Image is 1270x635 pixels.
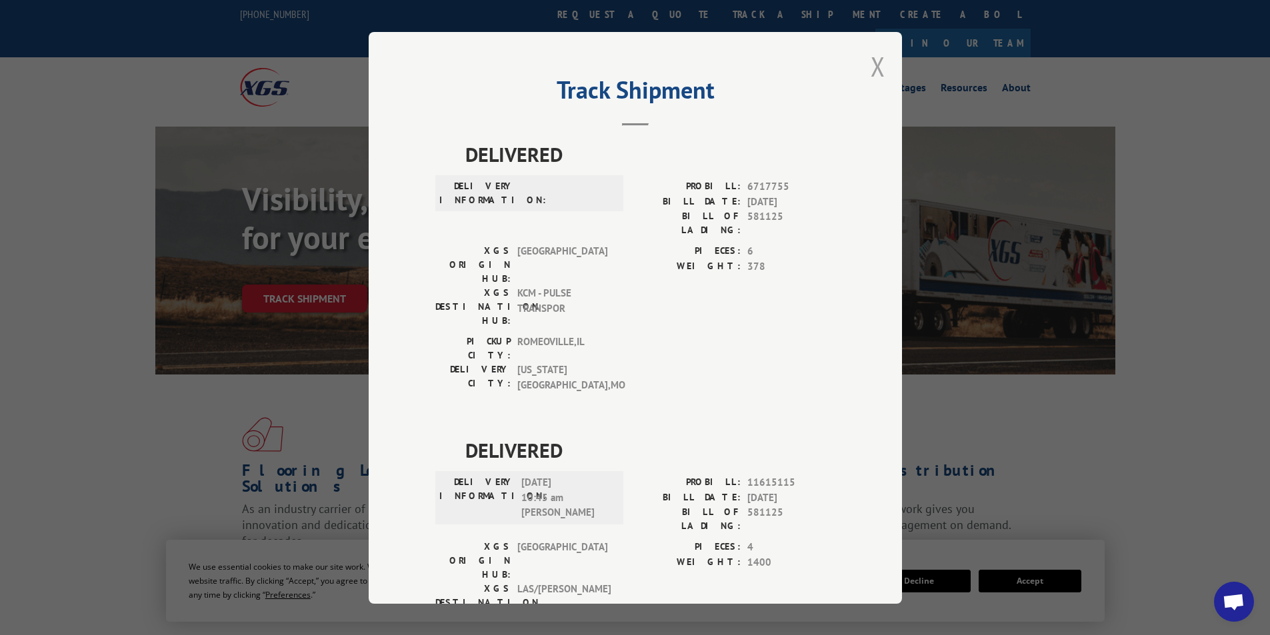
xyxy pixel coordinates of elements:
[435,244,511,286] label: XGS ORIGIN HUB:
[517,244,607,286] span: [GEOGRAPHIC_DATA]
[747,209,835,237] span: 581125
[439,179,515,207] label: DELIVERY INFORMATION:
[635,259,741,274] label: WEIGHT:
[435,334,511,362] label: PICKUP CITY:
[635,490,741,505] label: BILL DATE:
[747,179,835,195] span: 6717755
[517,286,607,328] span: KCM - PULSE TRANSPOR
[747,554,835,570] span: 1400
[635,244,741,259] label: PIECES:
[517,540,607,582] span: [GEOGRAPHIC_DATA]
[435,582,511,624] label: XGS DESTINATION HUB:
[517,334,607,362] span: ROMEOVILLE , IL
[435,286,511,328] label: XGS DESTINATION HUB:
[747,244,835,259] span: 6
[435,81,835,106] h2: Track Shipment
[747,194,835,209] span: [DATE]
[635,475,741,490] label: PROBILL:
[439,475,515,520] label: DELIVERY INFORMATION:
[635,179,741,195] label: PROBILL:
[1214,582,1254,622] div: Open chat
[747,259,835,274] span: 378
[635,540,741,555] label: PIECES:
[747,475,835,490] span: 11615115
[465,139,835,169] span: DELIVERED
[635,505,741,533] label: BILL OF LADING:
[517,362,607,392] span: [US_STATE][GEOGRAPHIC_DATA] , MO
[435,540,511,582] label: XGS ORIGIN HUB:
[465,435,835,465] span: DELIVERED
[747,540,835,555] span: 4
[435,362,511,392] label: DELIVERY CITY:
[517,582,607,624] span: LAS/[PERSON_NAME]
[871,49,885,84] button: Close modal
[747,505,835,533] span: 581125
[521,475,611,520] span: [DATE] 10:45 am [PERSON_NAME]
[635,209,741,237] label: BILL OF LADING:
[635,194,741,209] label: BILL DATE:
[747,490,835,505] span: [DATE]
[635,554,741,570] label: WEIGHT:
